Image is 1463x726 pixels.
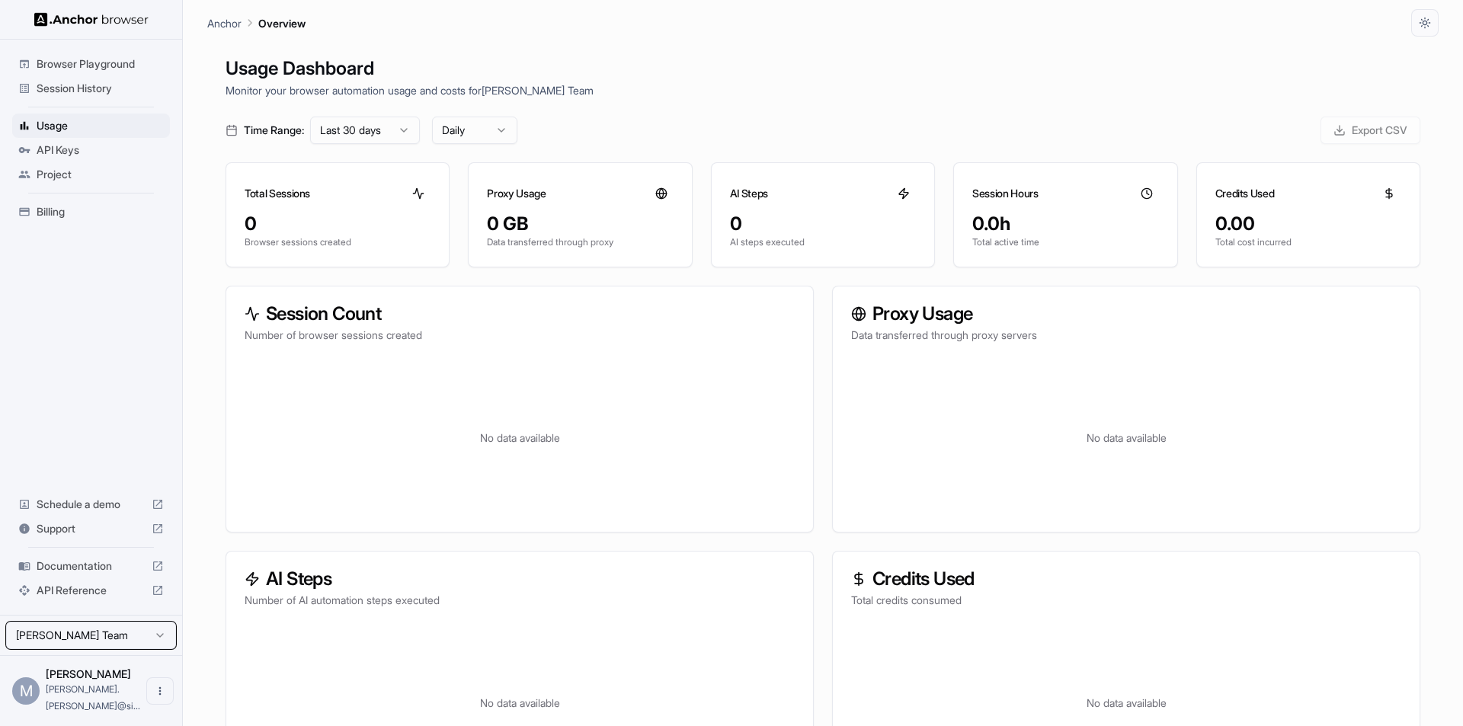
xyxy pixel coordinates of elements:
div: Session History [12,76,170,101]
div: Billing [12,200,170,224]
p: Anchor [207,15,242,31]
div: M [12,677,40,705]
h3: Credits Used [1215,186,1275,201]
h3: Session Count [245,305,795,323]
div: Browser Playground [12,52,170,76]
p: AI steps executed [730,236,916,248]
div: Documentation [12,554,170,578]
div: 0 [730,212,916,236]
h3: Proxy Usage [851,305,1401,323]
p: Monitor your browser automation usage and costs for [PERSON_NAME] Team [226,82,1420,98]
button: Open menu [146,677,174,705]
p: Data transferred through proxy servers [851,328,1401,343]
span: Project [37,167,164,182]
span: API Reference [37,583,146,598]
div: 0.00 [1215,212,1401,236]
span: Usage [37,118,164,133]
span: Support [37,521,146,536]
h3: Credits Used [851,570,1401,588]
span: Schedule a demo [37,497,146,512]
div: 0 GB [487,212,673,236]
span: Session History [37,81,164,96]
span: Time Range: [244,123,304,138]
span: Browser Playground [37,56,164,72]
div: Schedule a demo [12,492,170,517]
span: mayur.joshi@simplifyx.ai [46,683,140,712]
h1: Usage Dashboard [226,55,1420,82]
span: Documentation [37,558,146,574]
nav: breadcrumb [207,14,306,31]
span: API Keys [37,142,164,158]
h3: Total Sessions [245,186,310,201]
div: Project [12,162,170,187]
div: 0 [245,212,431,236]
h3: Session Hours [972,186,1038,201]
div: No data available [851,361,1401,513]
div: API Keys [12,138,170,162]
p: Total credits consumed [851,593,1401,608]
p: Total cost incurred [1215,236,1401,248]
p: Browser sessions created [245,236,431,248]
p: Total active time [972,236,1158,248]
div: 0.0h [972,212,1158,236]
span: Billing [37,204,164,219]
span: Mayur Joshi [46,667,131,680]
h3: AI Steps [245,570,795,588]
h3: AI Steps [730,186,768,201]
p: Number of browser sessions created [245,328,795,343]
div: Support [12,517,170,541]
div: Usage [12,114,170,138]
div: No data available [245,361,795,513]
p: Data transferred through proxy [487,236,673,248]
div: API Reference [12,578,170,603]
p: Overview [258,15,306,31]
img: Anchor Logo [34,12,149,27]
h3: Proxy Usage [487,186,546,201]
p: Number of AI automation steps executed [245,593,795,608]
